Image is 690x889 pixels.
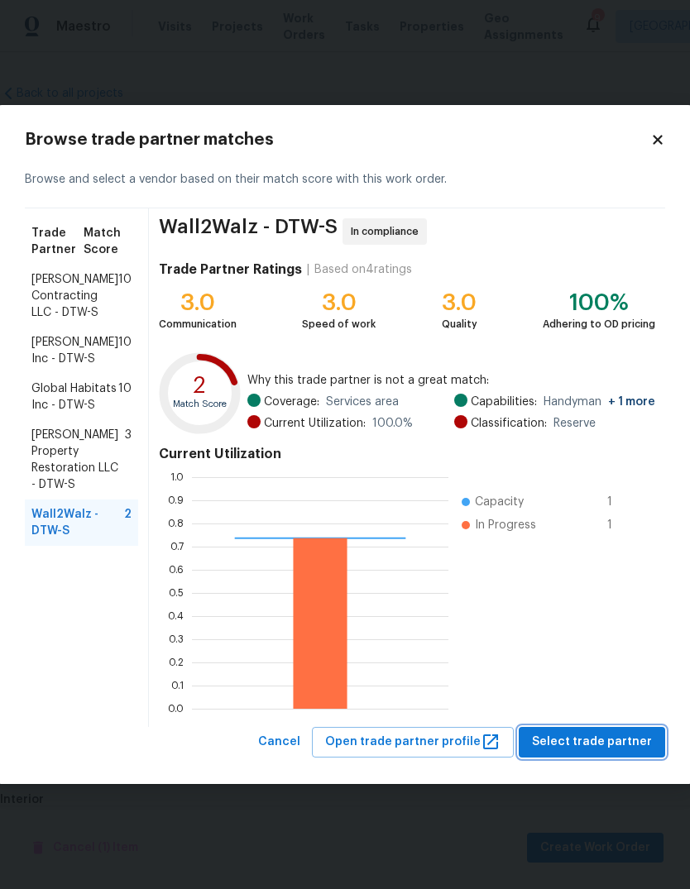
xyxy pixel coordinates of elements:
text: 0.6 [169,565,184,575]
span: 2 [124,506,132,539]
span: Classification: [471,415,547,432]
text: 0.2 [169,657,184,667]
div: Based on 4 ratings [314,261,412,278]
text: 0.5 [169,588,184,598]
text: Match Score [173,399,227,409]
span: 100.0 % [372,415,413,432]
h2: Browse trade partner matches [25,131,650,148]
h4: Current Utilization [159,446,655,462]
span: Match Score [84,225,132,258]
div: 3.0 [159,294,237,311]
div: Quality [442,316,477,332]
span: In Progress [475,517,536,533]
h4: Trade Partner Ratings [159,261,302,278]
text: 0.7 [170,542,184,552]
span: Why this trade partner is not a great match: [247,372,655,389]
button: Cancel [252,727,307,758]
span: Services area [326,394,399,410]
span: 10 [118,334,132,367]
button: Open trade partner profile [312,727,514,758]
span: 3 [125,427,132,493]
text: 0.0 [168,704,184,714]
span: Coverage: [264,394,319,410]
span: 10 [118,271,132,321]
button: Select trade partner [519,727,665,758]
div: Speed of work [302,316,376,332]
div: Browse and select a vendor based on their match score with this work order. [25,151,665,208]
span: Cancel [258,732,300,753]
text: 0.3 [169,634,184,644]
div: 3.0 [302,294,376,311]
div: 3.0 [442,294,477,311]
span: In compliance [351,223,425,240]
span: Current Utilization: [264,415,366,432]
div: | [302,261,314,278]
text: 0.8 [168,519,184,528]
span: 10 [118,380,132,413]
span: Wall2Walz - DTW-S [159,218,338,245]
span: Open trade partner profile [325,732,501,753]
span: Select trade partner [532,732,652,753]
span: Global Habitats Inc - DTW-S [31,380,118,413]
span: Trade Partner [31,225,84,258]
text: 1.0 [170,472,184,482]
div: Adhering to OD pricing [543,316,655,332]
span: 1 [607,494,634,510]
span: [PERSON_NAME] Contracting LLC - DTW-S [31,271,118,321]
text: 0.1 [171,681,184,691]
text: 0.4 [168,611,184,621]
span: Reserve [553,415,596,432]
div: 100% [543,294,655,311]
span: + 1 more [608,396,655,408]
span: Wall2Walz - DTW-S [31,506,124,539]
span: [PERSON_NAME] Inc - DTW-S [31,334,118,367]
span: Handyman [544,394,655,410]
span: Capacity [475,494,524,510]
span: [PERSON_NAME] Property Restoration LLC - DTW-S [31,427,125,493]
div: Communication [159,316,237,332]
text: 2 [193,375,206,398]
span: Capabilities: [471,394,537,410]
span: 1 [607,517,634,533]
text: 0.9 [168,495,184,505]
